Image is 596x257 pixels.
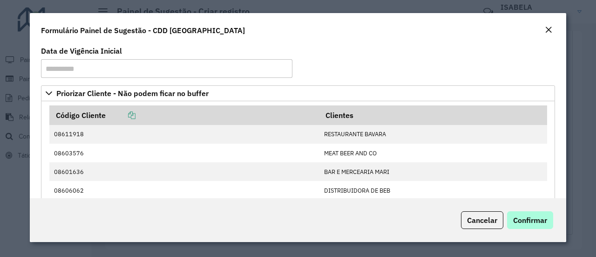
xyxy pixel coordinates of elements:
[507,211,553,229] button: Confirmar
[49,181,319,200] td: 08606062
[319,144,547,162] td: MEAT BEER AND CO
[41,25,245,36] h4: Formulário Painel de Sugestão - CDD [GEOGRAPHIC_DATA]
[319,105,547,125] th: Clientes
[467,215,497,225] span: Cancelar
[49,144,319,162] td: 08603576
[56,90,209,97] span: Priorizar Cliente - Não podem ficar no buffer
[542,24,555,36] button: Close
[41,45,122,56] label: Data de Vigência Inicial
[319,125,547,144] td: RESTAURANTE BAVARA
[106,111,135,120] a: Copiar
[319,162,547,181] td: BAR E MERCEARIA MARI
[513,215,547,225] span: Confirmar
[49,125,319,144] td: 08611918
[49,162,319,181] td: 08601636
[461,211,503,229] button: Cancelar
[41,85,555,101] a: Priorizar Cliente - Não podem ficar no buffer
[49,105,319,125] th: Código Cliente
[545,26,552,34] em: Fechar
[319,181,547,200] td: DISTRIBUIDORA DE BEB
